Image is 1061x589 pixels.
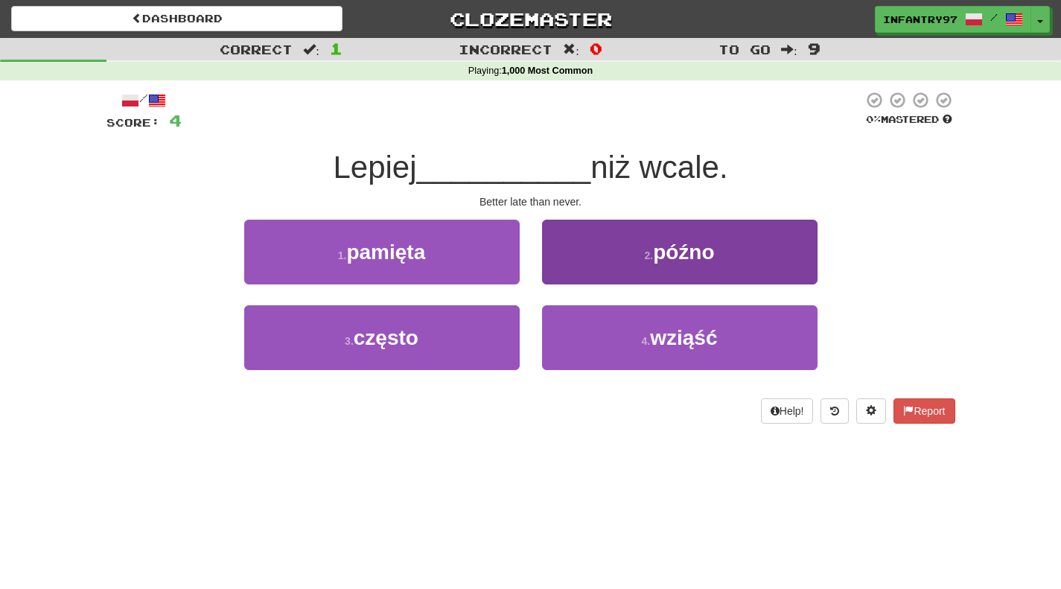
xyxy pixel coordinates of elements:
[417,150,591,185] span: __________
[354,326,418,349] span: często
[863,113,955,127] div: Mastered
[875,6,1031,33] a: infantry97 /
[169,111,182,130] span: 4
[590,39,602,57] span: 0
[653,241,714,264] span: późno
[644,249,653,261] small: 2 .
[106,194,955,209] div: Better late than never.
[719,42,771,57] span: To go
[502,66,593,76] strong: 1,000 Most Common
[642,335,651,347] small: 4 .
[338,249,347,261] small: 1 .
[761,398,814,424] button: Help!
[365,6,696,32] a: Clozemaster
[866,113,881,125] span: 0 %
[244,305,520,370] button: 3.często
[330,39,342,57] span: 1
[590,150,727,185] span: niż wcale.
[459,42,552,57] span: Incorrect
[244,220,520,284] button: 1.pamięta
[303,43,319,56] span: :
[650,326,717,349] span: wziąść
[563,43,579,56] span: :
[106,116,160,129] span: Score:
[333,150,416,185] span: Lepiej
[542,305,818,370] button: 4.wziąść
[990,12,998,22] span: /
[542,220,818,284] button: 2.późno
[781,43,797,56] span: :
[893,398,955,424] button: Report
[346,241,425,264] span: pamięta
[808,39,821,57] span: 9
[220,42,293,57] span: Correct
[345,335,354,347] small: 3 .
[106,91,182,109] div: /
[11,6,342,31] a: Dashboard
[821,398,849,424] button: Round history (alt+y)
[883,13,958,26] span: infantry97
